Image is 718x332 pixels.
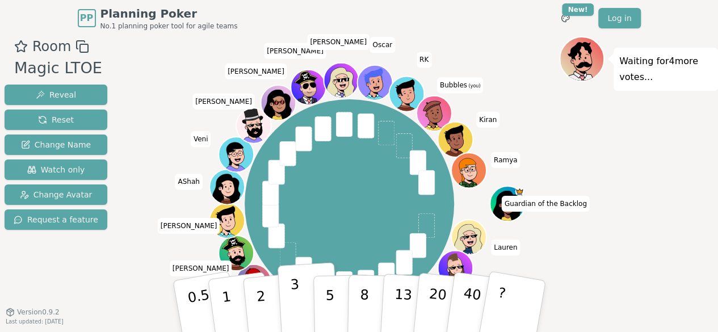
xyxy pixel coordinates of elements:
button: Add as favourite [14,36,28,57]
span: PP [80,11,93,25]
span: Click to change your name [491,152,520,168]
button: Request a feature [5,209,107,230]
span: Watch only [27,164,85,175]
button: Reveal [5,85,107,105]
span: Click to change your name [175,174,202,190]
span: No.1 planning poker tool for agile teams [100,22,238,31]
a: PPPlanning PokerNo.1 planning poker tool for agile teams [78,6,238,31]
span: Reset [38,114,74,125]
span: Reveal [36,89,76,100]
span: Planning Poker [100,6,238,22]
span: Click to change your name [476,112,499,128]
span: Click to change your name [158,218,220,234]
button: New! [555,8,576,28]
span: Click to change your name [502,196,590,212]
span: Click to change your name [370,37,395,53]
button: Watch only [5,159,107,180]
span: (you) [467,83,481,89]
span: Change Avatar [20,189,93,200]
span: Click to change your name [307,34,370,50]
button: Change Avatar [5,184,107,205]
div: Magic LTOE [14,57,102,80]
span: Click to change your name [264,43,326,59]
span: Click to change your name [417,52,431,68]
span: Version 0.9.2 [17,308,60,317]
div: New! [562,3,594,16]
span: Click to change your name [192,94,255,110]
span: Change Name [21,139,91,150]
span: Click to change your name [491,239,520,255]
span: Guardian of the Backlog is the host [515,187,523,196]
button: Version0.9.2 [6,308,60,317]
span: Click to change your name [437,77,484,93]
a: Log in [598,8,640,28]
span: Last updated: [DATE] [6,318,64,325]
span: Click to change your name [225,64,287,79]
button: Change Name [5,135,107,155]
span: Request a feature [14,214,98,225]
p: Waiting for 4 more votes... [619,53,712,85]
span: Click to change your name [191,131,211,147]
button: Click to change your avatar [417,97,450,130]
button: Reset [5,110,107,130]
span: Click to change your name [170,260,232,276]
span: Room [32,36,71,57]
